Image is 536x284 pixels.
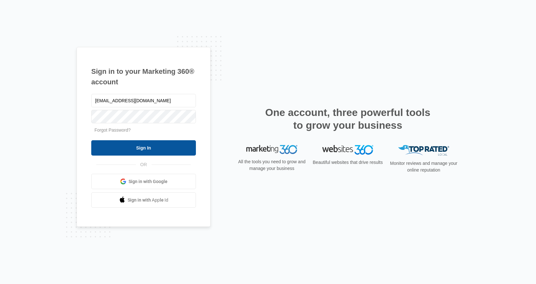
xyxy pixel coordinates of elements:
span: OR [136,161,152,168]
img: Top Rated Local [398,145,449,156]
h2: One account, three powerful tools to grow your business [263,106,432,132]
span: Sign in with Apple Id [128,197,168,203]
input: Email [91,94,196,107]
img: Marketing 360 [246,145,297,154]
span: Sign in with Google [129,178,167,185]
img: Websites 360 [322,145,373,154]
h1: Sign in to your Marketing 360® account [91,66,196,87]
input: Sign In [91,140,196,156]
p: Beautiful websites that drive results [312,159,383,166]
a: Forgot Password? [94,127,131,133]
p: Monitor reviews and manage your online reputation [388,160,459,173]
a: Sign in with Apple Id [91,192,196,208]
a: Sign in with Google [91,174,196,189]
p: All the tools you need to grow and manage your business [236,158,308,172]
